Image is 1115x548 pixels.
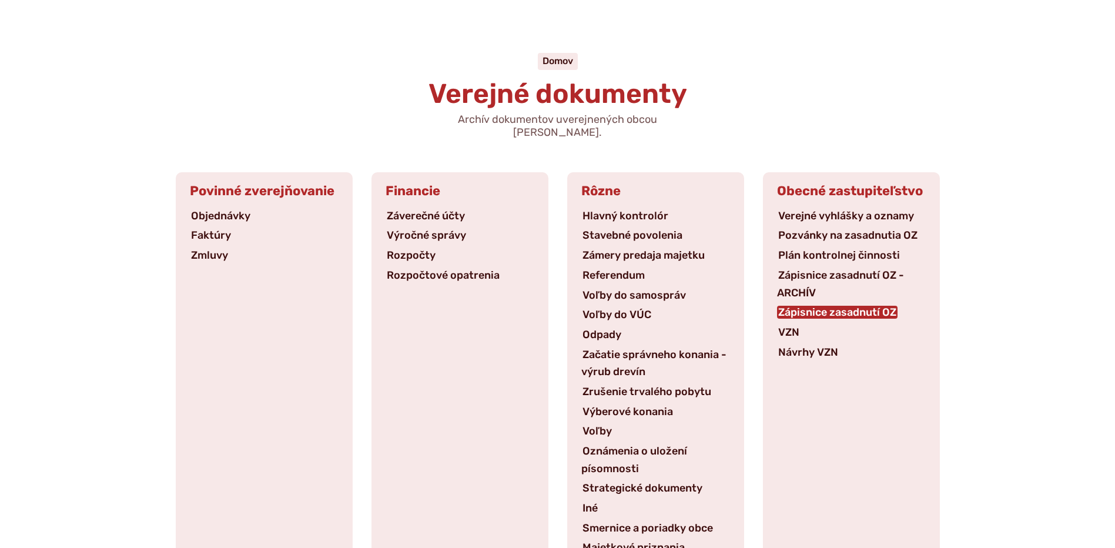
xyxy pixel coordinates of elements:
[543,55,573,66] a: Domov
[581,522,714,534] a: Smernice a poriadky obce
[581,308,652,321] a: Voľby do VÚC
[581,269,646,282] a: Referendum
[371,172,548,208] h3: Financie
[581,209,669,222] a: Hlavný kontrolór
[176,172,353,208] h3: Povinné zverejňovanie
[581,229,684,242] a: Stavebné povolenia
[386,229,467,242] a: Výročné správy
[581,502,599,514] a: Iné
[777,229,919,242] a: Pozvánky na zasadnutia OZ
[777,306,898,319] a: Zápisnice zasadnutí OZ
[581,328,622,341] a: Odpady
[417,113,699,139] p: Archív dokumentov uverejnených obcou [PERSON_NAME].
[386,249,437,262] a: Rozpočty
[777,249,901,262] a: Plán kontrolnej činnosti
[428,78,687,110] span: Verejné dokumenty
[581,249,706,262] a: Zámery predaja majetku
[581,445,687,475] a: Oznámenia o uložení písomnosti
[190,249,229,262] a: Zmluvy
[386,209,466,222] a: Záverečné účty
[777,346,839,359] a: Návrhy VZN
[777,209,915,222] a: Verejné vyhlášky a oznamy
[763,172,940,208] h3: Obecné zastupiteľstvo
[777,269,904,299] a: Zápisnice zasadnutí OZ - ARCHÍV
[567,172,744,208] h3: Rôzne
[386,269,501,282] a: Rozpočtové opatrenia
[581,482,704,494] a: Strategické dokumenty
[581,425,613,437] a: Voľby
[581,348,726,379] a: Začatie správneho konania - výrub drevín
[581,289,687,302] a: Voľby do samospráv
[581,405,674,418] a: Výberové konania
[777,326,801,339] a: VZN
[190,209,252,222] a: Objednávky
[581,385,712,398] a: Zrušenie trvalého pobytu
[190,229,232,242] a: Faktúry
